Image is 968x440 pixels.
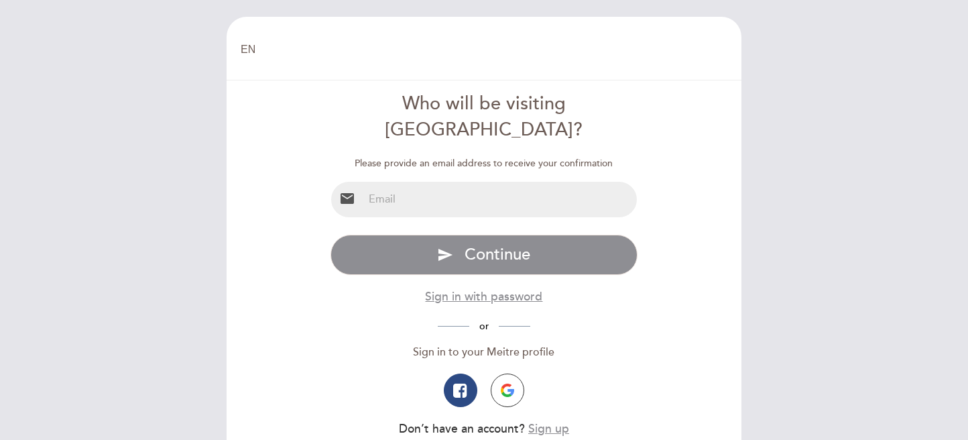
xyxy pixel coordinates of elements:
[363,182,638,217] input: Email
[330,91,638,144] div: Who will be visiting [GEOGRAPHIC_DATA]?
[469,321,499,332] span: or
[425,288,542,305] button: Sign in with password
[330,235,638,275] button: send Continue
[339,190,355,207] i: email
[528,421,569,437] button: Sign up
[501,384,514,397] img: icon-google.png
[330,345,638,360] div: Sign in to your Meitre profile
[399,422,525,436] span: Don’t have an account?
[330,157,638,170] div: Please provide an email address to receive your confirmation
[465,245,530,264] span: Continue
[437,247,453,263] i: send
